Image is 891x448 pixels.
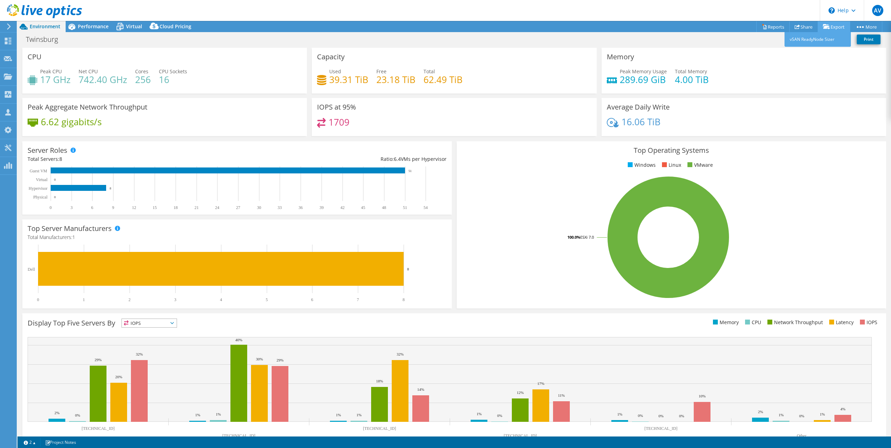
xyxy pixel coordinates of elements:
text: 20% [115,375,122,379]
a: vSAN ReadyNode Sizer [785,32,851,47]
text: 0 [37,297,39,302]
a: Share [789,21,818,32]
text: 30% [256,357,263,361]
text: 17% [537,381,544,386]
text: 0% [638,413,643,418]
text: [TECHNICAL_ID] [363,426,396,431]
h4: 289.69 GiB [620,76,667,83]
text: 5 [266,297,268,302]
span: Performance [78,23,109,30]
a: Project Notes [40,438,81,447]
text: 8 [110,187,111,190]
h4: 23.18 TiB [376,76,415,83]
h1: Twinsburg [23,36,69,43]
text: 9 [112,205,114,210]
text: 54 [424,205,428,210]
text: 1% [336,413,341,417]
div: Ratio: VMs per Hypervisor [237,155,447,163]
text: 15 [153,205,157,210]
h3: Top Server Manufacturers [28,225,112,232]
text: Virtual [36,177,48,182]
h3: Peak Aggregate Network Throughput [28,103,147,111]
text: 1% [356,413,362,417]
text: Hypervisor [29,186,47,191]
text: 40% [235,338,242,342]
text: 33 [278,205,282,210]
text: 30 [257,205,261,210]
a: More [850,21,882,32]
text: Other [797,433,806,438]
text: 3 [174,297,176,302]
text: 4% [840,407,846,411]
span: Free [376,68,386,75]
text: 1% [195,413,200,417]
h3: Capacity [317,53,345,61]
text: 7 [357,297,359,302]
h4: 4.00 TiB [675,76,709,83]
text: 29% [95,358,102,362]
span: AV [872,5,883,16]
span: 8 [59,156,62,162]
h3: Server Roles [28,147,67,154]
text: 0% [679,414,684,418]
li: Memory [711,319,739,326]
text: 18 [174,205,178,210]
text: 2% [758,410,763,414]
a: Print [857,35,881,44]
span: Total [424,68,435,75]
text: 14% [417,387,424,391]
text: 0 [54,178,56,181]
span: Cloud Pricing [160,23,191,30]
span: Virtual [126,23,142,30]
div: Total Servers: [28,155,237,163]
span: CPU Sockets [159,68,187,75]
h3: IOPS at 95% [317,103,356,111]
h4: 17 GHz [40,76,71,83]
text: 51 [403,205,407,210]
h4: 256 [135,76,151,83]
text: 1 [83,297,85,302]
tspan: 100.0% [567,234,580,240]
text: 0 [54,195,56,199]
a: Export [818,21,850,32]
h4: 16 [159,76,187,83]
text: [TECHNICAL_ID] [82,426,115,431]
li: Network Throughput [766,319,823,326]
text: 21 [194,205,199,210]
text: [TECHNICAL_ID] [504,433,537,438]
text: 39 [319,205,324,210]
a: Reports [756,21,790,32]
text: 0% [799,414,804,418]
text: 1% [820,412,825,416]
text: Physical [33,195,47,200]
h3: Average Daily Write [607,103,670,111]
h4: 1709 [329,118,349,126]
text: Dell [28,267,35,272]
text: 2 [128,297,131,302]
text: 24 [215,205,219,210]
text: 3 [71,205,73,210]
text: [TECHNICAL_ID] [645,426,678,431]
li: Latency [827,319,854,326]
text: 18% [376,379,383,383]
text: 8 [403,297,405,302]
text: 1% [216,412,221,416]
text: 10% [699,394,706,398]
text: 1% [477,412,482,416]
h4: 62.49 TiB [424,76,463,83]
h4: 742.40 GHz [79,76,127,83]
li: CPU [743,319,761,326]
text: 8 [407,267,409,271]
span: Used [329,68,341,75]
text: 11% [558,393,565,397]
li: Linux [660,161,681,169]
text: 4 [220,297,222,302]
h3: CPU [28,53,42,61]
h4: Total Manufacturers: [28,233,447,241]
text: 45 [361,205,365,210]
h3: Top Operating Systems [462,147,881,154]
li: Windows [626,161,656,169]
h3: Memory [607,53,634,61]
h4: 6.62 gigabits/s [41,118,102,126]
text: 32% [397,352,404,356]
